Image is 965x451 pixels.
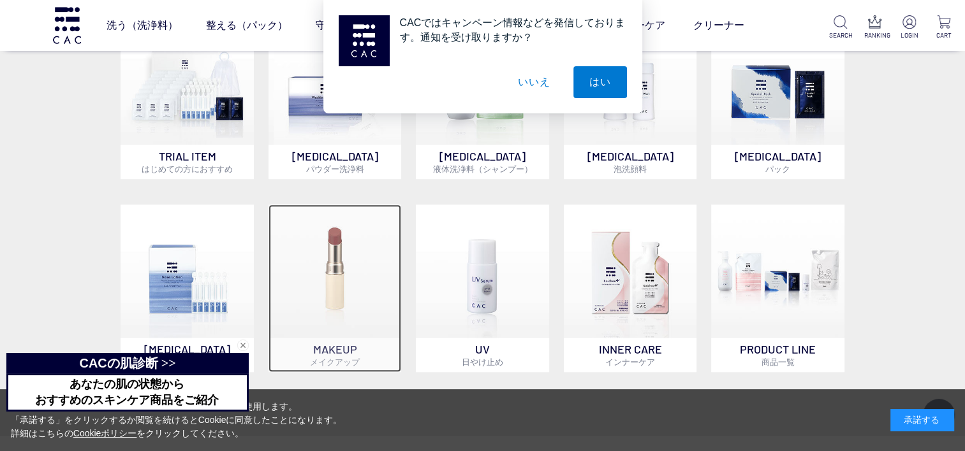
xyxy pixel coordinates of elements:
[269,204,402,372] a: MAKEUPメイクアップ
[142,164,233,174] span: はじめての方におすすめ
[462,357,503,367] span: 日やけ止め
[416,204,549,372] a: UV日やけ止め
[761,357,794,367] span: 商品一覧
[765,164,790,174] span: パック
[711,338,844,372] p: PRODUCT LINE
[390,15,627,45] div: CACではキャンペーン情報などを発信しております。通知を受け取りますか？
[73,428,137,438] a: Cookieポリシー
[121,145,254,179] p: TRIAL ITEM
[564,338,697,372] p: INNER CARE
[564,145,697,179] p: [MEDICAL_DATA]
[564,204,697,338] img: インナーケア
[573,66,627,98] button: はい
[269,338,402,372] p: MAKEUP
[11,400,343,440] div: 当サイトでは、お客様へのサービス向上のためにCookieを使用します。 「承諾する」をクリックするか閲覧を続けるとCookieに同意したことになります。 詳細はこちらの をクリックしてください。
[711,204,844,372] a: PRODUCT LINE商品一覧
[306,164,364,174] span: パウダー洗浄料
[416,145,549,179] p: [MEDICAL_DATA]
[890,409,954,431] div: 承諾する
[416,338,549,372] p: UV
[339,15,390,66] img: notification icon
[121,338,254,372] p: [MEDICAL_DATA]
[502,66,566,98] button: いいえ
[564,204,697,372] a: インナーケア INNER CAREインナーケア
[269,145,402,179] p: [MEDICAL_DATA]
[121,204,254,372] a: [MEDICAL_DATA]ローション
[711,145,844,179] p: [MEDICAL_DATA]
[432,164,532,174] span: 液体洗浄料（シャンプー）
[310,357,360,367] span: メイクアップ
[605,357,655,367] span: インナーケア
[614,164,647,174] span: 泡洗顔料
